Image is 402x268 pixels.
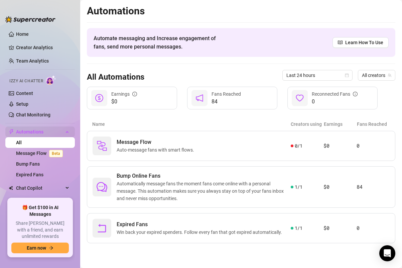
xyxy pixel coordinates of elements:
[212,98,241,106] span: 84
[9,78,43,84] span: Izzy AI Chatter
[312,90,358,98] div: Reconnected Fans
[295,225,302,232] span: 1 / 1
[87,72,144,83] h3: All Automations
[92,120,291,128] article: Name
[46,75,56,85] img: AI Chatter
[296,94,304,102] span: heart
[353,92,358,96] span: info-circle
[332,37,389,48] a: Learn How To Use
[16,42,70,53] a: Creator Analytics
[16,112,50,117] a: Chat Monitoring
[11,204,69,217] span: 🎁 Get $100 in AI Messages
[212,91,241,97] span: Fans Reached
[97,141,107,151] img: svg%3e
[388,73,392,77] span: team
[87,5,395,17] h2: Automations
[16,140,22,145] a: All
[97,223,107,234] span: rollback
[345,73,349,77] span: calendar
[11,220,69,240] span: Share [PERSON_NAME] with a friend, and earn unlimited rewards
[16,91,33,96] a: Content
[286,70,349,80] span: Last 24 hours
[95,94,103,102] span: dollar
[97,182,107,192] span: comment
[323,142,357,150] article: $0
[132,92,137,96] span: info-circle
[49,246,53,250] span: arrow-right
[11,243,69,253] button: Earn nowarrow-right
[111,98,137,106] span: $0
[16,161,40,167] a: Bump Fans
[295,142,302,150] span: 0 / 1
[16,31,29,37] a: Home
[9,186,13,190] img: Chat Copilot
[117,220,285,229] span: Expired Fans
[291,120,324,128] article: Creators using
[323,183,357,191] article: $0
[312,98,358,106] span: 0
[338,40,343,45] span: read
[379,245,395,261] div: Open Intercom Messenger
[117,180,291,202] span: Automatically message fans the moment fans come online with a personal message. This automation m...
[94,34,222,51] span: Automate messaging and Increase engagement of fans, send more personal messages.
[357,120,390,128] article: Fans Reached
[357,142,390,150] article: 0
[9,129,14,135] span: thunderbolt
[117,138,197,146] span: Message Flow
[117,172,291,180] span: Bump Online Fans
[323,224,357,232] article: $0
[324,120,357,128] article: Earnings
[16,58,49,64] a: Team Analytics
[49,150,63,157] span: Beta
[357,183,390,191] article: 84
[117,146,197,154] span: Auto-message fans with smart flows.
[16,101,28,107] a: Setup
[16,172,43,177] a: Expired Fans
[195,94,204,102] span: notification
[117,229,285,236] span: Win back your expired spenders. Follow every fan that got expired automatically.
[16,183,63,193] span: Chat Copilot
[357,224,390,232] article: 0
[295,183,302,191] span: 1 / 1
[16,126,63,137] span: Automations
[362,70,391,80] span: All creators
[5,16,55,23] img: logo-BBDzfeDw.svg
[16,151,65,156] a: Message FlowBeta
[111,90,137,98] div: Earnings
[345,39,383,46] span: Learn How To Use
[27,245,46,251] span: Earn now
